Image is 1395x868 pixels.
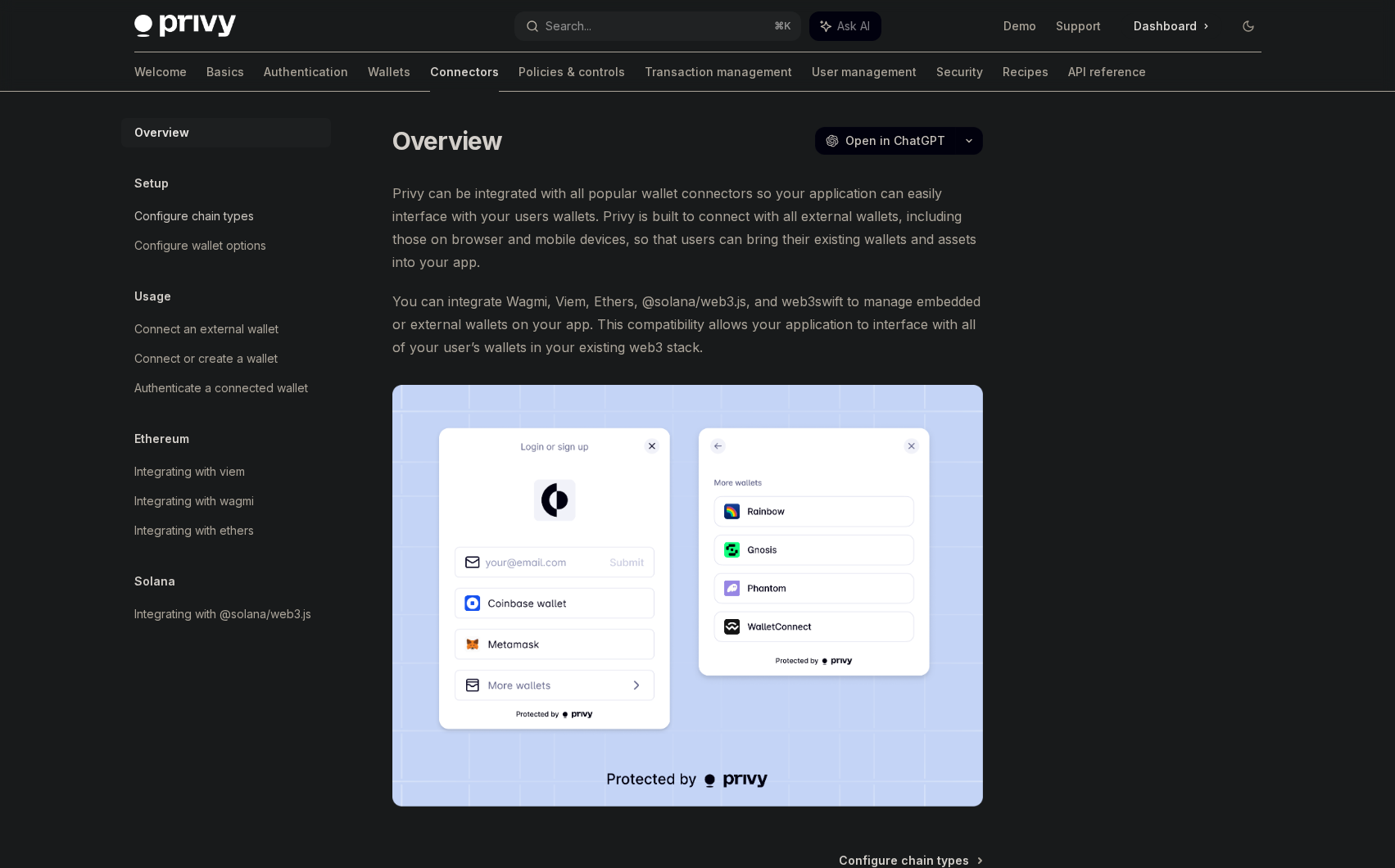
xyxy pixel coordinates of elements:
div: Integrating with wagmi [134,491,254,511]
img: dark logo [134,15,236,38]
a: Integrating with @solana/web3.js [121,599,331,629]
button: Ask AI [809,11,881,41]
span: You can integrate Wagmi, Viem, Ethers, @solana/web3.js, and web3swift to manage embedded or exter... [392,290,983,359]
h5: Usage [134,287,171,306]
a: Demo [1003,18,1036,34]
a: User management [812,52,917,92]
h5: Solana [134,572,175,591]
div: Configure chain types [134,206,254,226]
a: Configure chain types [121,201,331,231]
h1: Overview [392,126,503,156]
span: Privy can be integrated with all popular wallet connectors so your application can easily interfa... [392,182,983,274]
a: Authenticate a connected wallet [121,373,331,403]
span: ⌘ K [774,20,791,33]
a: Welcome [134,52,187,92]
a: Configure wallet options [121,231,331,260]
div: Configure wallet options [134,236,266,255]
a: Security [936,52,983,92]
h5: Ethereum [134,429,189,449]
div: Search... [546,16,591,36]
a: Integrating with wagmi [121,486,331,516]
h5: Setup [134,174,169,193]
img: Connectors3 [392,385,983,807]
div: Connect an external wallet [134,319,279,339]
div: Integrating with @solana/web3.js [134,604,311,624]
a: Recipes [1003,52,1049,92]
a: Connectors [430,52,499,92]
span: Open in ChatGPT [845,133,945,149]
a: Authentication [264,52,348,92]
a: Transaction management [645,52,792,92]
a: Overview [121,118,331,147]
span: Ask AI [837,18,870,34]
div: Integrating with ethers [134,521,254,540]
a: Policies & controls [519,52,625,92]
span: Dashboard [1134,18,1197,34]
a: Integrating with viem [121,457,331,486]
button: Search...⌘K [514,11,801,41]
div: Integrating with viem [134,462,245,481]
div: Overview [134,123,189,142]
a: Dashboard [1121,13,1222,39]
a: Integrating with ethers [121,516,331,545]
a: Support [1056,18,1101,34]
a: API reference [1068,52,1146,92]
div: Authenticate a connected wallet [134,378,308,398]
a: Basics [206,52,244,92]
button: Open in ChatGPT [815,127,955,155]
a: Connect an external wallet [121,314,331,344]
a: Connect or create a wallet [121,344,331,373]
div: Connect or create a wallet [134,349,278,368]
button: Toggle dark mode [1235,13,1261,39]
a: Wallets [368,52,410,92]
